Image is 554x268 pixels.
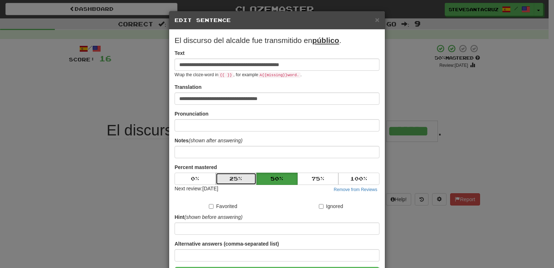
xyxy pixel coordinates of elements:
[258,72,300,78] code: A {{ missing }} word.
[175,173,379,185] div: Percent mastered
[319,204,324,209] input: Ignored
[175,185,218,194] div: Next review: [DATE]
[189,138,242,143] em: (shown after answering)
[175,49,185,57] label: Text
[298,173,339,185] button: 75%
[184,214,242,220] em: (shown before answering)
[209,203,237,210] label: Favorited
[175,35,379,46] p: El discurso del alcalde fue transmitido en .
[175,213,242,221] label: Hint
[175,240,279,247] label: Alternative answers (comma-separated list)
[338,173,379,185] button: 100%
[175,110,208,117] label: Pronunciation
[319,203,343,210] label: Ignored
[209,204,214,209] input: Favorited
[312,36,339,44] u: público
[175,17,379,24] h5: Edit Sentence
[375,16,379,23] button: Close
[331,186,379,194] button: Remove from Reviews
[216,173,257,185] button: 25%
[226,72,233,78] code: }}
[218,72,226,78] code: {{
[375,16,379,24] span: ×
[175,72,302,77] small: Wrap the cloze-word in , for example .
[175,164,217,171] label: Percent mastered
[175,173,216,185] button: 0%
[175,137,242,144] label: Notes
[256,173,298,185] button: 50%
[175,83,202,91] label: Translation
